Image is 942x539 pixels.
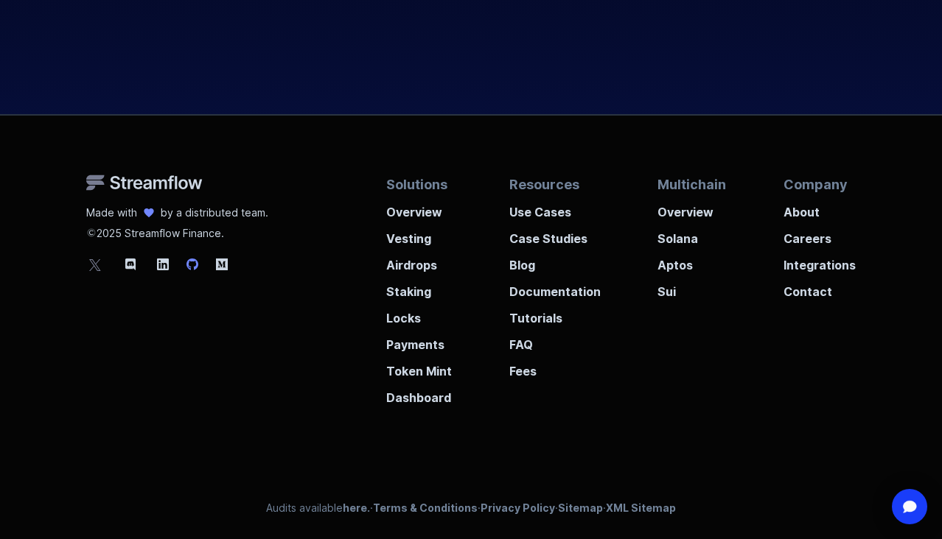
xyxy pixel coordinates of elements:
a: Payments [386,327,452,353]
a: Overview [657,194,726,221]
p: Company [784,175,856,194]
a: Aptos [657,247,726,274]
a: Tutorials [509,300,601,327]
a: FAQ [509,327,601,353]
a: Case Studies [509,221,601,247]
img: Streamflow Logo [86,175,203,191]
a: Solana [657,221,726,247]
a: Careers [784,221,856,247]
p: by a distributed team. [161,205,268,220]
a: Token Mint [386,353,452,380]
a: here. [343,501,370,514]
a: Vesting [386,221,452,247]
p: Made with [86,205,137,220]
a: Terms & Conditions [373,501,478,514]
a: Sitemap [558,501,603,514]
div: Open Intercom Messenger [892,489,927,524]
p: Resources [509,175,601,194]
a: Fees [509,353,601,380]
a: XML Sitemap [606,501,676,514]
a: Documentation [509,274,601,300]
a: Contact [784,274,856,300]
p: Audits available · · · · [266,501,676,515]
a: Integrations [784,247,856,274]
a: Dashboard [386,380,452,406]
a: Airdrops [386,247,452,274]
a: Privacy Policy [481,501,555,514]
a: Sui [657,274,726,300]
a: Locks [386,300,452,327]
p: Multichain [657,175,726,194]
a: About [784,194,856,221]
p: 2025 Streamflow Finance. [86,220,268,241]
a: Use Cases [509,194,601,221]
p: Solutions [386,175,452,194]
a: Overview [386,194,452,221]
a: Blog [509,247,601,274]
a: Staking [386,274,452,300]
